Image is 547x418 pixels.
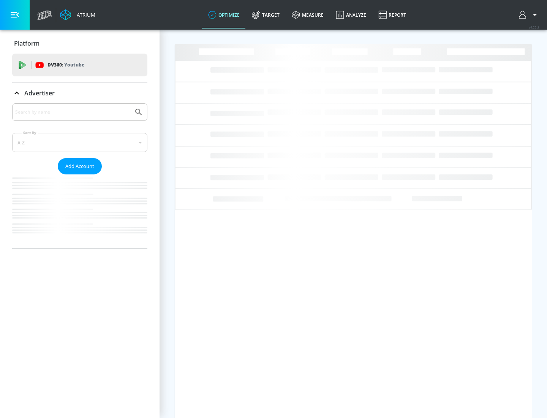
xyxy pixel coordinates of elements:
p: Platform [14,39,40,47]
div: Platform [12,33,147,54]
a: optimize [202,1,246,28]
nav: list of Advertiser [12,174,147,248]
a: Atrium [60,9,95,21]
input: Search by name [15,107,130,117]
a: measure [286,1,330,28]
a: Target [246,1,286,28]
span: Add Account [65,162,94,171]
a: Report [372,1,412,28]
label: Sort By [22,130,38,135]
div: Advertiser [12,82,147,104]
div: DV360: Youtube [12,54,147,76]
div: Atrium [74,11,95,18]
p: Advertiser [24,89,55,97]
span: v 4.22.2 [529,25,539,29]
div: Advertiser [12,103,147,248]
p: Youtube [64,61,84,69]
button: Add Account [58,158,102,174]
div: A-Z [12,133,147,152]
a: Analyze [330,1,372,28]
p: DV360: [47,61,84,69]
